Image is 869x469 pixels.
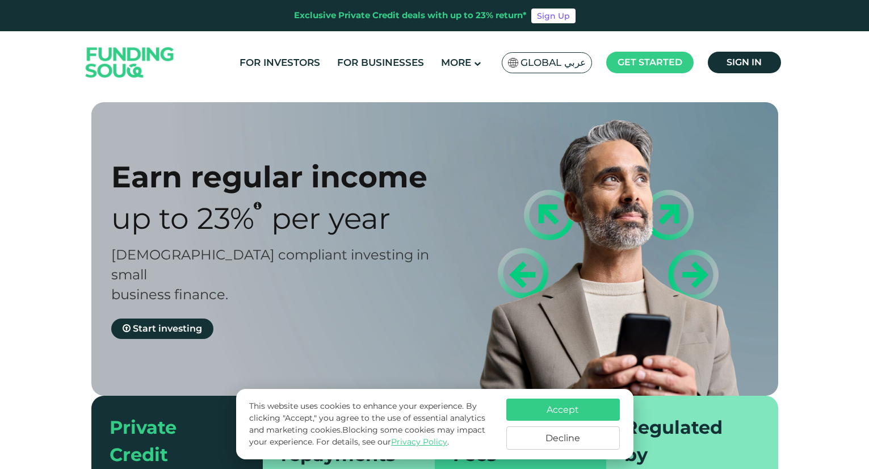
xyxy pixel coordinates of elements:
span: Start investing [133,323,202,334]
button: Accept [506,399,620,421]
a: Start investing [111,319,213,339]
span: [DEMOGRAPHIC_DATA] compliant investing in small business finance. [111,246,429,303]
span: Sign in [727,57,762,68]
a: Sign in [708,52,781,73]
div: Exclusive Private Credit deals with up to 23% return* [294,9,527,22]
a: For Investors [237,53,323,72]
span: For details, see our . [316,437,449,447]
i: 23% IRR (expected) ~ 15% Net yield (expected) [254,201,262,210]
button: Decline [506,426,620,450]
div: Earn regular income [111,159,455,195]
span: More [441,57,471,68]
div: Regulated by [624,414,746,468]
a: For Businesses [334,53,427,72]
span: Get started [618,57,682,68]
span: Per Year [271,200,391,236]
span: Global عربي [520,56,586,69]
span: Blocking some cookies may impact your experience. [249,425,485,447]
a: Privacy Policy [391,437,447,447]
a: Sign Up [531,9,576,23]
p: This website uses cookies to enhance your experience. By clicking "Accept," you agree to the use ... [249,400,494,448]
img: Logo [74,34,186,91]
img: SA Flag [508,58,518,68]
span: Up to 23% [111,200,254,236]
